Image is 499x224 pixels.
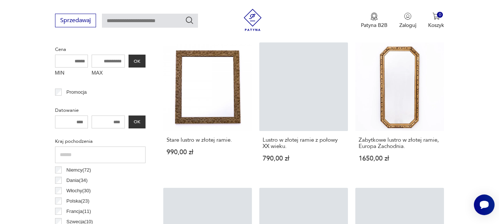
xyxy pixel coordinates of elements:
[66,197,89,205] p: Polska ( 23 )
[163,42,252,176] a: Stare lustro w złotej ramie.Stare lustro w złotej ramie.990,00 zł
[55,68,88,79] label: MIN
[263,155,345,162] p: 790,00 zł
[370,13,378,21] img: Ikona medalu
[361,13,387,29] a: Ikona medaluPatyna B2B
[355,42,444,176] a: Zabytkowe lustro w złotej ramie, Europa Zachodnia.Zabytkowe lustro w złotej ramie, Europa Zachodn...
[55,106,146,114] p: Datowanie
[433,13,440,20] img: Ikona koszyka
[129,55,146,68] button: OK
[66,176,88,185] p: Dania ( 34 )
[66,187,91,195] p: Włochy ( 30 )
[428,22,444,29] p: Koszyk
[167,137,249,143] h3: Stare lustro w złotej ramie.
[66,88,87,96] p: Promocja
[361,22,387,29] p: Patyna B2B
[428,13,444,29] button: 0Koszyk
[263,137,345,149] h3: Lustro w złotej ramie z połowy XX wieku.
[361,13,387,29] button: Patyna B2B
[55,14,96,27] button: Sprzedawaj
[92,68,125,79] label: MAX
[55,137,146,145] p: Kraj pochodzenia
[167,149,249,155] p: 990,00 zł
[129,116,146,128] button: OK
[259,42,348,176] a: Lustro w złotej ramie z połowy XX wieku.Lustro w złotej ramie z połowy XX wieku.790,00 zł
[66,207,91,216] p: Francja ( 11 )
[55,18,96,24] a: Sprzedawaj
[399,13,416,29] button: Zaloguj
[185,16,194,25] button: Szukaj
[359,155,441,162] p: 1650,00 zł
[399,22,416,29] p: Zaloguj
[404,13,411,20] img: Ikonka użytkownika
[242,9,264,31] img: Patyna - sklep z meblami i dekoracjami vintage
[55,45,146,54] p: Cena
[474,194,495,215] iframe: Smartsupp widget button
[66,166,91,174] p: Niemcy ( 72 )
[437,12,443,18] div: 0
[359,137,441,149] h3: Zabytkowe lustro w złotej ramie, Europa Zachodnia.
